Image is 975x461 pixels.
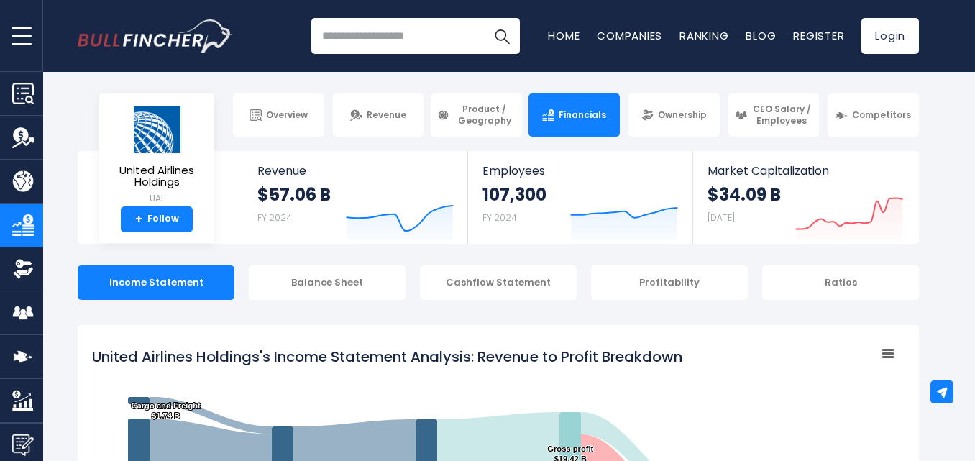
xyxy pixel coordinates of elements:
[693,151,917,244] a: Market Capitalization $34.09 B [DATE]
[597,28,662,43] a: Companies
[333,93,424,137] a: Revenue
[679,28,728,43] a: Ranking
[482,183,546,206] strong: 107,300
[266,109,308,121] span: Overview
[454,104,516,126] span: Product / Geography
[852,109,911,121] span: Competitors
[249,265,406,300] div: Balance Sheet
[111,165,203,188] span: United Airlines Holdings
[762,265,919,300] div: Ratios
[658,109,707,121] span: Ownership
[367,109,406,121] span: Revenue
[708,211,735,224] small: [DATE]
[708,183,781,206] strong: $34.09 B
[135,213,142,226] strong: +
[468,151,692,244] a: Employees 107,300 FY 2024
[78,19,232,53] a: Go to homepage
[257,164,454,178] span: Revenue
[548,28,580,43] a: Home
[121,206,193,232] a: +Follow
[528,93,620,137] a: Financials
[559,109,606,121] span: Financials
[257,211,292,224] small: FY 2024
[861,18,919,54] a: Login
[482,164,677,178] span: Employees
[751,104,813,126] span: CEO Salary / Employees
[628,93,720,137] a: Ownership
[92,347,682,367] tspan: United Airlines Holdings's Income Statement Analysis: Revenue to Profit Breakdown
[828,93,919,137] a: Competitors
[233,93,324,137] a: Overview
[793,28,844,43] a: Register
[746,28,776,43] a: Blog
[110,105,203,206] a: United Airlines Holdings UAL
[131,401,201,420] text: Cargo and Freight $1.74 B
[728,93,820,137] a: CEO Salary / Employees
[708,164,903,178] span: Market Capitalization
[482,211,517,224] small: FY 2024
[111,192,203,205] small: UAL
[484,18,520,54] button: Search
[257,183,331,206] strong: $57.06 B
[78,265,234,300] div: Income Statement
[591,265,748,300] div: Profitability
[78,19,233,53] img: Bullfincher logo
[12,258,34,280] img: Ownership
[420,265,577,300] div: Cashflow Statement
[243,151,468,244] a: Revenue $57.06 B FY 2024
[431,93,522,137] a: Product / Geography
